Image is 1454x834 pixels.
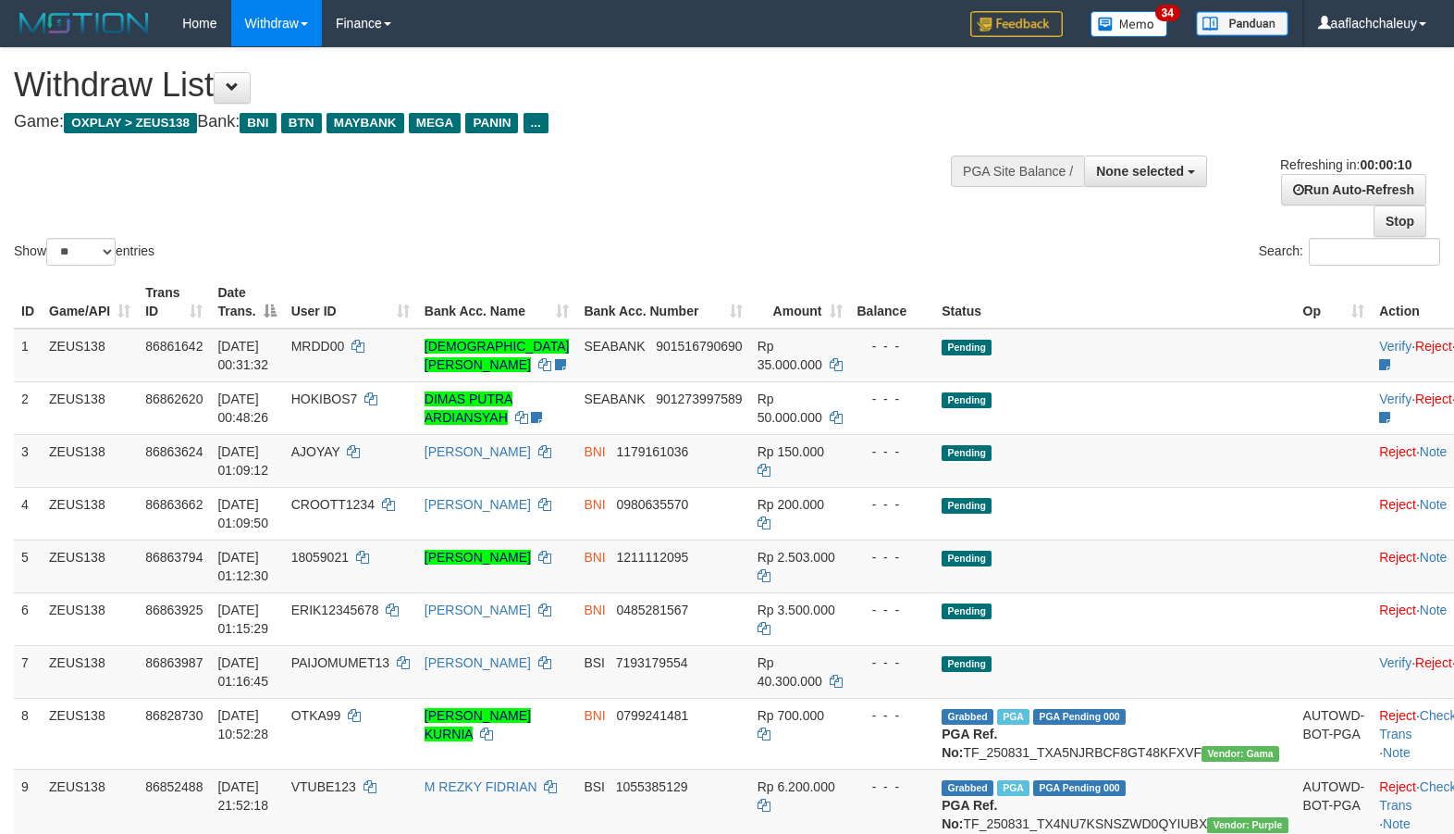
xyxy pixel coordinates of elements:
span: Marked by aafsreyleap [997,709,1029,725]
a: [PERSON_NAME] [425,550,531,565]
a: Reject [1379,708,1416,723]
span: Rp 150.000 [758,444,824,459]
a: Reject [1379,603,1416,617]
span: 34 [1155,5,1180,21]
span: Rp 700.000 [758,708,824,723]
span: Rp 35.000.000 [758,339,822,372]
span: Copy 0799241481 to clipboard [616,708,688,723]
span: Vendor URL: https://trx4.1velocity.biz [1207,817,1288,833]
span: PGA Pending [1033,780,1126,796]
a: Reject [1379,779,1416,794]
a: Verify [1379,339,1411,354]
a: Note [1420,444,1448,459]
span: BSI [584,655,605,670]
span: AJOYAY [291,444,340,459]
a: Reject [1379,444,1416,459]
span: Rp 2.503.000 [758,550,835,565]
td: ZEUS138 [42,487,138,540]
span: 86861642 [145,339,203,354]
span: [DATE] 01:12:30 [217,550,268,583]
a: Note [1383,816,1411,831]
a: Run Auto-Refresh [1281,174,1426,205]
span: Vendor URL: https://trx31.1velocity.biz [1201,746,1279,762]
div: - - - [857,778,928,796]
span: Pending [942,656,992,672]
th: Trans ID: activate to sort column ascending [138,276,210,329]
th: ID [14,276,42,329]
b: PGA Ref. No: [942,798,997,831]
th: User ID: activate to sort column ascending [284,276,417,329]
span: 86863794 [145,550,203,565]
label: Show entries [14,238,154,266]
span: Rp 3.500.000 [758,603,835,617]
a: Reject [1379,497,1416,512]
td: 8 [14,698,42,769]
div: - - - [857,442,928,461]
span: [DATE] 01:16:45 [217,655,268,689]
img: MOTION_logo.png [14,9,154,37]
span: MRDD00 [291,339,345,354]
span: [DATE] 00:31:32 [217,339,268,372]
h1: Withdraw List [14,67,951,104]
a: [PERSON_NAME] KURNIA [425,708,531,741]
a: [DEMOGRAPHIC_DATA][PERSON_NAME] [425,339,570,372]
span: Rp 50.000.000 [758,392,822,425]
td: ZEUS138 [42,698,138,769]
a: Reject [1415,655,1452,670]
span: BNI [584,603,605,617]
span: [DATE] 10:52:28 [217,708,268,741]
a: [PERSON_NAME] [425,497,531,512]
span: OTKA99 [291,708,341,723]
a: Verify [1379,655,1411,670]
div: PGA Site Balance / [951,156,1084,187]
span: BNI [584,497,605,512]
img: panduan.png [1196,11,1288,36]
span: Rp 6.200.000 [758,779,835,794]
span: ... [524,113,548,133]
td: ZEUS138 [42,592,138,645]
span: Pending [942,498,992,514]
span: PANIN [465,113,518,133]
a: Verify [1379,392,1411,406]
span: None selected [1096,164,1184,179]
button: None selected [1084,156,1207,187]
span: CROOTT1234 [291,497,375,512]
span: Copy 1211112095 to clipboard [616,550,688,565]
span: 18059021 [291,550,349,565]
h4: Game: Bank: [14,113,951,131]
span: [DATE] 01:15:29 [217,603,268,636]
span: Copy 0485281567 to clipboard [616,603,688,617]
span: Pending [942,551,992,566]
span: SEABANK [584,339,645,354]
span: Pending [942,392,992,408]
td: ZEUS138 [42,645,138,698]
td: TF_250831_TXA5NJRBCF8GT48KFXVF [934,698,1295,769]
div: - - - [857,601,928,619]
div: - - - [857,495,928,514]
span: BNI [584,444,605,459]
span: 86852488 [145,779,203,794]
span: BSI [584,779,605,794]
a: Reject [1415,392,1452,406]
span: [DATE] 00:48:26 [217,392,268,425]
th: Amount: activate to sort column ascending [750,276,850,329]
div: - - - [857,706,928,725]
th: Bank Acc. Name: activate to sort column ascending [417,276,577,329]
span: 86863624 [145,444,203,459]
td: ZEUS138 [42,434,138,487]
span: 86863925 [145,603,203,617]
span: ERIK12345678 [291,603,379,617]
span: MAYBANK [327,113,404,133]
a: [PERSON_NAME] [425,444,531,459]
a: Stop [1374,205,1426,237]
span: Copy 1179161036 to clipboard [616,444,688,459]
span: Copy 901273997589 to clipboard [656,392,742,406]
th: Balance [850,276,935,329]
td: 7 [14,645,42,698]
span: Grabbed [942,709,993,725]
input: Search: [1309,238,1440,266]
span: 86862620 [145,392,203,406]
span: PGA Pending [1033,709,1126,725]
span: HOKIBOS7 [291,392,358,406]
span: BNI [584,708,605,723]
